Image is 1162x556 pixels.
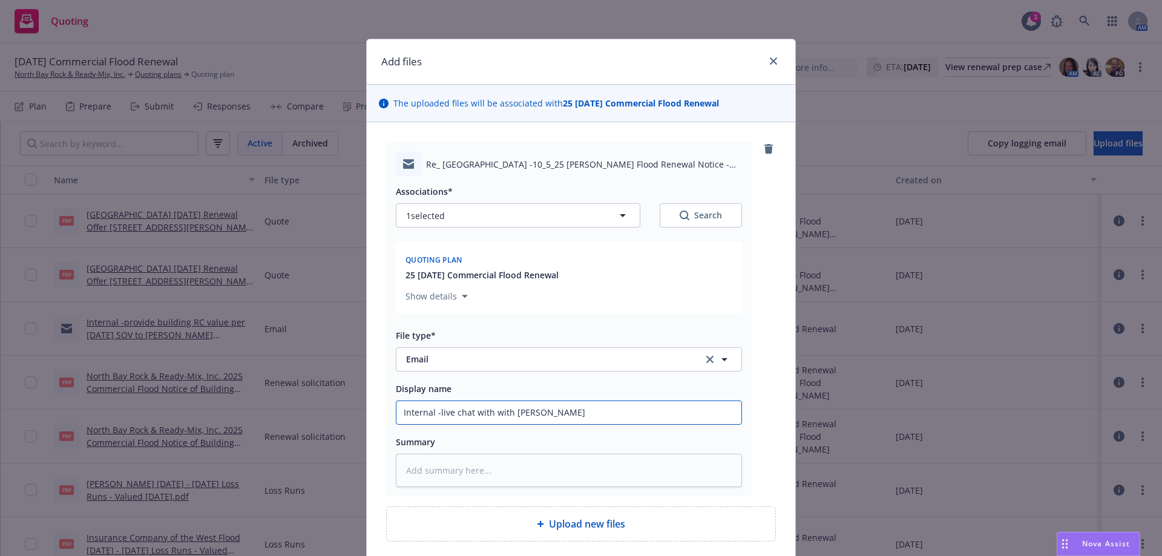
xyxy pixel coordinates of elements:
div: Upload new files [386,506,776,541]
button: 1selected [396,203,640,227]
strong: 25 [DATE] Commercial Flood Renewal [563,97,719,109]
button: Show details [401,289,473,304]
svg: Search [680,211,689,220]
span: Email [406,353,686,365]
span: 1 selected [406,209,445,222]
h1: Add files [381,54,422,70]
span: Associations* [396,186,453,197]
span: Upload new files [549,517,625,531]
div: Search [680,209,722,221]
button: SearchSearch [660,203,742,227]
input: Add display name here... [396,401,741,424]
span: Re_ [GEOGRAPHIC_DATA] -10_5_25 [PERSON_NAME] Flood Renewal Notice -Updated RC Request 647 and [ST... [426,158,742,171]
a: clear selection [703,352,717,367]
span: The uploaded files will be associated with [393,97,719,110]
div: Drag to move [1057,532,1072,555]
span: Quoting plan [405,255,462,265]
span: Display name [396,383,451,394]
button: Emailclear selection [396,347,742,371]
a: remove [761,142,776,156]
button: 25 [DATE] Commercial Flood Renewal [405,269,559,281]
button: Nova Assist [1057,532,1140,556]
a: close [766,54,781,68]
span: Summary [396,436,435,448]
span: File type* [396,330,436,341]
span: Nova Assist [1082,538,1130,549]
